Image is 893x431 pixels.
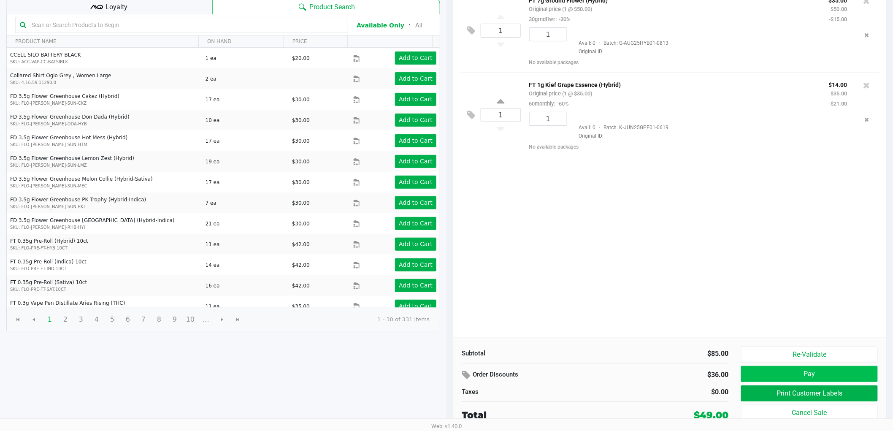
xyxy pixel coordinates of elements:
[831,6,847,12] small: $50.00
[202,234,288,255] td: 11 ea
[399,75,433,82] app-button-loader: Add to Cart
[831,90,847,97] small: $35.00
[7,234,202,255] td: FT 0.35g Pre-Roll (Hybrid) 10ct
[557,16,571,22] span: -30%
[399,282,433,289] app-button-loader: Add to Cart
[529,143,874,151] div: No available packages
[7,35,198,48] th: PRODUCT NAME
[10,100,198,106] p: SKU: FLO-[PERSON_NAME]-SUN-CKZ
[7,172,202,192] td: FD 3.5g Flower Greenhouse Melon Collie (Hybrid-Sativa)
[202,255,288,275] td: 14 ea
[214,312,230,328] span: Go to the next page
[399,220,433,227] app-button-loader: Add to Cart
[167,312,183,328] span: Page 9
[741,366,878,382] button: Pay
[202,151,288,172] td: 19 ea
[198,312,214,328] span: Page 11
[10,79,198,86] p: SKU: 4.16.59.11290.0
[399,54,433,61] app-button-loader: Add to Cart
[10,183,198,189] p: SKU: FLO-[PERSON_NAME]-SUN-MEC
[574,48,847,55] span: Original ID:
[292,262,310,268] span: $42.00
[399,117,433,123] app-button-loader: Add to Cart
[292,283,310,289] span: $42.00
[10,203,198,210] p: SKU: FLO-[PERSON_NAME]-SUN-PKT
[73,312,89,328] span: Page 3
[7,192,202,213] td: FD 3.5g Flower Greenhouse PK Trophy (Hybrid-Indica)
[10,162,198,168] p: SKU: FLO-[PERSON_NAME]-SUN-LMZ
[829,16,847,22] small: -$15.00
[529,16,571,22] small: 30grndflwr:
[292,117,310,123] span: $30.00
[202,296,288,317] td: 11 ea
[120,312,136,328] span: Page 6
[7,89,202,110] td: FD 3.5g Flower Greenhouse Cakez (Hybrid)
[829,79,847,88] p: $14.00
[741,405,878,421] button: Cancel Sale
[529,6,593,12] small: Original price (1 @ $50.00)
[395,238,436,251] button: Add to Cart
[230,312,246,328] span: Go to the last page
[10,266,198,272] p: SKU: FLO-PRE-FT-IND.10CT
[829,100,847,107] small: -$21.00
[10,224,198,230] p: SKU: FLO-[PERSON_NAME]-RHB-HYI
[10,59,198,65] p: SKU: ACC-VAP-CC-BATSIBLK
[10,121,198,127] p: SKU: FLO-[PERSON_NAME]-DDA-HYB
[292,221,310,227] span: $30.00
[42,312,58,328] span: Page 1
[395,300,436,313] button: Add to Cart
[395,279,436,292] button: Add to Cart
[596,125,604,130] span: ·
[399,96,433,103] app-button-loader: Add to Cart
[284,35,347,48] th: PRICE
[292,138,310,144] span: $30.00
[399,158,433,165] app-button-loader: Add to Cart
[601,349,728,359] div: $85.00
[292,304,310,309] span: $35.00
[574,40,669,46] span: Avail: 0 Batch: G-AUG25HYB01-0813
[462,368,636,383] div: Order Discounts
[202,89,288,110] td: 17 ea
[15,316,22,323] span: Go to the first page
[395,155,436,168] button: Add to Cart
[30,316,37,323] span: Go to the previous page
[395,114,436,127] button: Add to Cart
[399,179,433,185] app-button-loader: Add to Cart
[7,275,202,296] td: FT 0.35g Pre-Roll (Sativa) 10ct
[7,110,202,130] td: FD 3.5g Flower Greenhouse Don Dada (Hybrid)
[7,296,202,317] td: FT 0.3g Vape Pen Distillate Aries Rising (THC)
[399,199,433,206] app-button-loader: Add to Cart
[861,112,873,127] button: Remove the package from the orderLine
[601,387,728,397] div: $0.00
[395,258,436,271] button: Add to Cart
[202,172,288,192] td: 17 ea
[252,315,430,324] kendo-pager-info: 1 - 30 of 331 items
[10,245,198,251] p: SKU: FLO-PRE-FT-HYB.10CT
[234,316,241,323] span: Go to the last page
[529,100,569,107] small: 60monthly:
[26,312,42,328] span: Go to the previous page
[395,72,436,85] button: Add to Cart
[106,2,128,12] span: Loyalty
[292,55,310,61] span: $20.00
[694,408,728,422] div: $49.00
[292,200,310,206] span: $30.00
[529,79,816,88] p: FT 1g Kief Grape Essence (Hybrid)
[555,100,569,107] span: -60%
[89,312,105,328] span: Page 4
[399,261,433,268] app-button-loader: Add to Cart
[10,312,26,328] span: Go to the first page
[7,213,202,234] td: FD 3.5g Flower Greenhouse [GEOGRAPHIC_DATA] (Hybrid-Indica)
[7,68,202,89] td: Collared Shirt Ogio Grey , Women Large
[741,347,878,363] button: Re-Validate
[202,48,288,68] td: 1 ea
[7,48,202,68] td: CCELL SILO BATTERY BLACK
[202,275,288,296] td: 16 ea
[395,93,436,106] button: Add to Cart
[202,68,288,89] td: 2 ea
[202,192,288,213] td: 7 ea
[395,52,436,65] button: Add to Cart
[292,159,310,165] span: $30.00
[399,241,433,247] app-button-loader: Add to Cart
[202,110,288,130] td: 10 ea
